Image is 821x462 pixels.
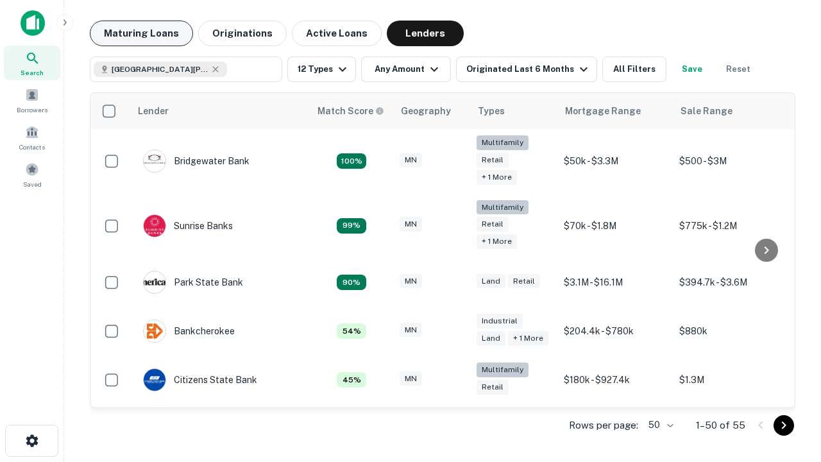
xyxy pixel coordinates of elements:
[673,355,788,404] td: $1.3M
[287,56,356,82] button: 12 Types
[21,67,44,78] span: Search
[569,418,638,433] p: Rows per page:
[673,194,788,259] td: $775k - $1.2M
[198,21,287,46] button: Originations
[557,93,673,129] th: Mortgage Range
[393,93,470,129] th: Geography
[401,103,451,119] div: Geography
[337,153,366,169] div: Matching Properties: 20, hasApolloMatch: undefined
[557,258,673,307] td: $3.1M - $16.1M
[508,331,548,346] div: + 1 more
[4,157,60,192] a: Saved
[143,271,243,294] div: Park State Bank
[557,129,673,194] td: $50k - $3.3M
[317,104,384,118] div: Capitalize uses an advanced AI algorithm to match your search with the best lender. The match sco...
[130,93,310,129] th: Lender
[400,217,422,232] div: MN
[477,380,509,395] div: Retail
[143,150,250,173] div: Bridgewater Bank
[4,83,60,117] a: Borrowers
[21,10,45,36] img: capitalize-icon.png
[310,93,393,129] th: Capitalize uses an advanced AI algorithm to match your search with the best lender. The match sco...
[112,64,208,75] span: [GEOGRAPHIC_DATA][PERSON_NAME], [GEOGRAPHIC_DATA], [GEOGRAPHIC_DATA]
[673,258,788,307] td: $394.7k - $3.6M
[466,62,591,77] div: Originated Last 6 Months
[144,320,165,342] img: picture
[387,21,464,46] button: Lenders
[400,153,422,167] div: MN
[508,274,540,289] div: Retail
[144,271,165,293] img: picture
[718,56,759,82] button: Reset
[143,320,235,343] div: Bankcherokee
[4,46,60,80] a: Search
[4,120,60,155] a: Contacts
[774,415,794,436] button: Go to next page
[337,372,366,388] div: Matching Properties: 5, hasApolloMatch: undefined
[477,170,517,185] div: + 1 more
[673,307,788,355] td: $880k
[477,274,505,289] div: Land
[19,142,45,152] span: Contacts
[681,103,732,119] div: Sale Range
[557,307,673,355] td: $204.4k - $780k
[144,150,165,172] img: picture
[757,359,821,421] iframe: Chat Widget
[400,323,422,338] div: MN
[477,135,529,150] div: Multifamily
[337,218,366,234] div: Matching Properties: 11, hasApolloMatch: undefined
[400,372,422,386] div: MN
[673,129,788,194] td: $500 - $3M
[477,363,529,377] div: Multifamily
[292,21,382,46] button: Active Loans
[673,93,788,129] th: Sale Range
[643,416,675,434] div: 50
[696,418,745,433] p: 1–50 of 55
[23,179,42,189] span: Saved
[477,153,509,167] div: Retail
[144,369,165,391] img: picture
[361,56,451,82] button: Any Amount
[400,274,422,289] div: MN
[456,56,597,82] button: Originated Last 6 Months
[477,200,529,215] div: Multifamily
[602,56,666,82] button: All Filters
[143,214,233,237] div: Sunrise Banks
[144,215,165,237] img: picture
[673,404,788,453] td: $485k - $519.9k
[672,56,713,82] button: Save your search to get updates of matches that match your search criteria.
[477,314,523,329] div: Industrial
[478,103,505,119] div: Types
[317,104,382,118] h6: Match Score
[557,404,673,453] td: $384k - $2M
[557,194,673,259] td: $70k - $1.8M
[565,103,641,119] div: Mortgage Range
[17,105,47,115] span: Borrowers
[337,323,366,339] div: Matching Properties: 6, hasApolloMatch: undefined
[337,275,366,290] div: Matching Properties: 10, hasApolloMatch: undefined
[477,234,517,249] div: + 1 more
[90,21,193,46] button: Maturing Loans
[557,355,673,404] td: $180k - $927.4k
[138,103,169,119] div: Lender
[470,93,557,129] th: Types
[477,331,505,346] div: Land
[143,368,257,391] div: Citizens State Bank
[477,217,509,232] div: Retail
